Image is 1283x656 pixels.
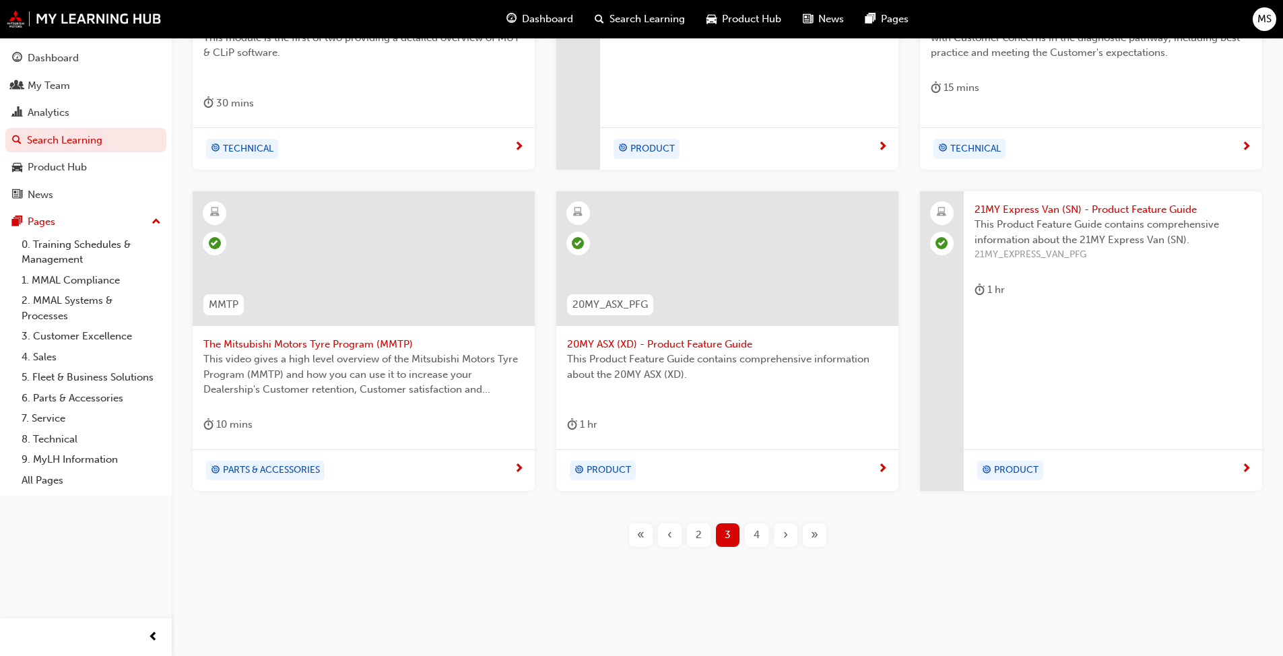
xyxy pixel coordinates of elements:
[610,11,685,27] span: Search Learning
[496,5,584,33] a: guage-iconDashboard
[152,214,161,231] span: up-icon
[223,141,273,157] span: TECHNICAL
[567,416,597,433] div: 1 hr
[950,141,1001,157] span: TECHNICAL
[5,209,166,234] button: Pages
[573,204,583,222] span: learningResourceType_ELEARNING-icon
[935,237,948,249] span: learningRecordVerb_COMPLETE-icon
[16,470,166,491] a: All Pages
[12,162,22,174] span: car-icon
[203,352,524,397] span: This video gives a high level overview of the Mitsubishi Motors Tyre Program (MMTP) and how you c...
[803,11,813,28] span: news-icon
[975,202,1251,218] span: 21MY Express Van (SN) - Product Feature Guide
[16,270,166,291] a: 1. MMAL Compliance
[567,337,888,352] span: 20MY ASX (XD) - Product Feature Guide
[584,5,696,33] a: search-iconSearch Learning
[203,416,253,433] div: 10 mins
[203,416,213,433] span: duration-icon
[655,523,684,547] button: Previous page
[28,78,70,94] div: My Team
[28,51,79,66] div: Dashboard
[994,463,1039,478] span: PRODUCT
[742,523,771,547] button: Page 4
[12,135,22,147] span: search-icon
[16,429,166,450] a: 8. Technical
[855,5,919,33] a: pages-iconPages
[937,204,946,222] span: laptop-icon
[1241,463,1251,475] span: next-icon
[506,11,517,28] span: guage-icon
[16,388,166,409] a: 6. Parts & Accessories
[975,282,1005,298] div: 1 hr
[818,11,844,27] span: News
[16,367,166,388] a: 5. Fleet & Business Solutions
[630,141,675,157] span: PRODUCT
[783,527,788,543] span: ›
[193,191,535,492] a: MMTPThe Mitsubishi Motors Tyre Program (MMTP)This video gives a high level overview of the Mitsub...
[595,11,604,28] span: search-icon
[203,95,213,112] span: duration-icon
[556,191,898,492] a: 20MY_ASX_PFG20MY ASX (XD) - Product Feature GuideThis Product Feature Guide contains comprehensiv...
[203,337,524,352] span: The Mitsubishi Motors Tyre Program (MMTP)
[771,523,800,547] button: Next page
[210,204,220,222] span: learningResourceType_ELEARNING-icon
[1253,7,1276,31] button: MS
[12,107,22,119] span: chart-icon
[706,11,717,28] span: car-icon
[713,523,742,547] button: Page 3
[975,247,1251,263] span: 21MY_EXPRESS_VAN_PFG
[754,527,760,543] span: 4
[28,105,69,121] div: Analytics
[16,347,166,368] a: 4. Sales
[811,527,818,543] span: »
[567,416,577,433] span: duration-icon
[626,523,655,547] button: First page
[148,629,158,646] span: prev-icon
[5,100,166,125] a: Analytics
[28,187,53,203] div: News
[572,237,584,249] span: learningRecordVerb_COMPLETE-icon
[975,282,985,298] span: duration-icon
[865,11,876,28] span: pages-icon
[618,140,628,158] span: target-icon
[209,237,221,249] span: learningRecordVerb_COMPLETE-icon
[211,462,220,480] span: target-icon
[522,11,573,27] span: Dashboard
[696,5,792,33] a: car-iconProduct Hub
[1257,11,1272,27] span: MS
[587,463,631,478] span: PRODUCT
[203,30,524,61] span: This module is the first of two providing a detailed overview of MUT & CLiP software.
[637,527,645,543] span: «
[12,189,22,201] span: news-icon
[931,79,941,96] span: duration-icon
[722,11,781,27] span: Product Hub
[28,160,87,175] div: Product Hub
[5,183,166,207] a: News
[223,463,320,478] span: PARTS & ACCESSORIES
[572,297,648,313] span: 20MY_ASX_PFG
[28,214,55,230] div: Pages
[5,73,166,98] a: My Team
[209,297,238,313] span: MMTP
[920,191,1262,492] a: 21MY Express Van (SN) - Product Feature GuideThis Product Feature Guide contains comprehensive in...
[514,141,524,154] span: next-icon
[16,326,166,347] a: 3. Customer Excellence
[5,46,166,71] a: Dashboard
[878,141,888,154] span: next-icon
[696,527,702,543] span: 2
[574,462,584,480] span: target-icon
[982,462,991,480] span: target-icon
[881,11,909,27] span: Pages
[7,10,162,28] img: mmal
[16,449,166,470] a: 9. MyLH Information
[5,43,166,209] button: DashboardMy TeamAnalyticsSearch LearningProduct HubNews
[203,95,254,112] div: 30 mins
[725,527,731,543] span: 3
[975,217,1251,247] span: This Product Feature Guide contains comprehensive information about the 21MY Express Van (SN).
[5,155,166,180] a: Product Hub
[800,523,829,547] button: Last page
[211,140,220,158] span: target-icon
[567,352,888,382] span: This Product Feature Guide contains comprehensive information about the 20MY ASX (XD).
[16,290,166,326] a: 2. MMAL Systems & Processes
